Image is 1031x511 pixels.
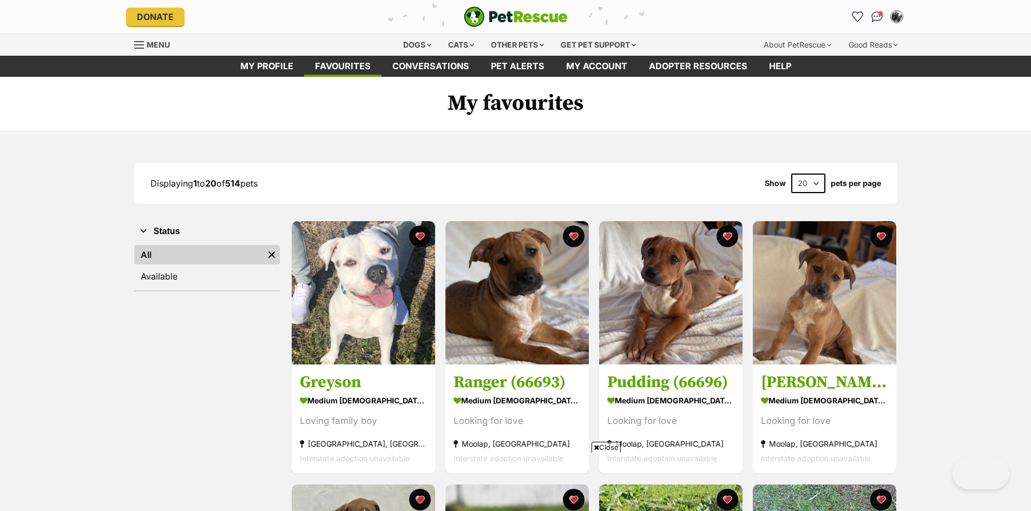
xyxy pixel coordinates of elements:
[396,34,439,56] div: Dogs
[599,364,743,474] a: Pudding (66696) medium [DEMOGRAPHIC_DATA] Dog Looking for love Moolap, [GEOGRAPHIC_DATA] Intersta...
[592,442,621,453] span: Close
[409,225,431,247] button: favourite
[553,34,643,56] div: Get pet support
[464,6,568,27] a: PetRescue
[382,56,480,77] a: conversations
[300,437,427,452] div: [GEOGRAPHIC_DATA], [GEOGRAPHIC_DATA]
[300,393,427,409] div: medium [DEMOGRAPHIC_DATA] Dog
[134,243,280,290] div: Status
[841,34,905,56] div: Good Reads
[454,393,581,409] div: medium [DEMOGRAPHIC_DATA] Dog
[205,178,216,189] strong: 20
[849,8,866,25] a: Favourites
[607,437,734,452] div: Moolap, [GEOGRAPHIC_DATA]
[441,34,482,56] div: Cats
[761,437,888,452] div: Moolap, [GEOGRAPHIC_DATA]
[300,414,427,429] div: Loving family boy
[888,8,905,25] button: My account
[225,178,240,189] strong: 514
[555,56,638,77] a: My account
[304,56,382,77] a: Favourites
[464,6,568,27] img: logo-e224e6f780fb5917bec1dbf3a21bbac754714ae5b6737aabdf751b685950b380.svg
[134,267,280,286] a: Available
[765,179,786,188] span: Show
[607,393,734,409] div: medium [DEMOGRAPHIC_DATA] Dog
[445,221,589,364] img: Ranger (66693)
[300,373,427,393] h3: Greyson
[253,457,778,506] iframe: Advertisement
[134,224,280,238] button: Status
[229,56,304,77] a: My profile
[483,34,551,56] div: Other pets
[126,8,185,26] a: Donate
[953,457,1009,489] iframe: Help Scout Beacon - Open
[607,373,734,393] h3: Pudding (66696)
[753,364,896,474] a: [PERSON_NAME] (66695) medium [DEMOGRAPHIC_DATA] Dog Looking for love Moolap, [GEOGRAPHIC_DATA] In...
[761,393,888,409] div: medium [DEMOGRAPHIC_DATA] Dog
[870,225,892,247] button: favourite
[761,454,871,463] span: Interstate adoption unavailable
[717,225,738,247] button: favourite
[761,373,888,393] h3: [PERSON_NAME] (66695)
[454,414,581,429] div: Looking for love
[870,489,892,510] button: favourite
[454,437,581,452] div: Moolap, [GEOGRAPHIC_DATA]
[292,221,435,364] img: Greyson
[891,11,902,22] img: Kate Stockwell profile pic
[761,414,888,429] div: Looking for love
[849,8,905,25] ul: Account quick links
[150,178,258,189] span: Displaying to of pets
[607,414,734,429] div: Looking for love
[193,178,197,189] strong: 1
[563,225,585,247] button: favourite
[134,245,264,264] a: All
[264,245,280,264] a: Remove filter
[756,34,839,56] div: About PetRescue
[599,221,743,364] img: Pudding (66696)
[871,11,883,22] img: chat-41dd97257d64d25036548639549fe6c8038ab92f7586957e7f3b1b290dea8141.svg
[445,364,589,474] a: Ranger (66693) medium [DEMOGRAPHIC_DATA] Dog Looking for love Moolap, [GEOGRAPHIC_DATA] Interstat...
[454,373,581,393] h3: Ranger (66693)
[480,56,555,77] a: Pet alerts
[134,34,178,54] a: Menu
[869,8,886,25] a: Conversations
[758,56,802,77] a: Help
[638,56,758,77] a: Adopter resources
[147,40,170,49] span: Menu
[831,179,881,188] label: pets per page
[753,221,896,364] img: Ollie (66695)
[292,364,435,474] a: Greyson medium [DEMOGRAPHIC_DATA] Dog Loving family boy [GEOGRAPHIC_DATA], [GEOGRAPHIC_DATA] Inte...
